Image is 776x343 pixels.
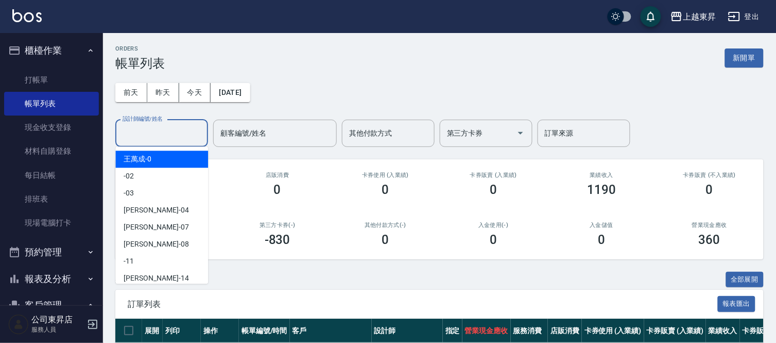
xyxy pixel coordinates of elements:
h3: -830 [265,233,290,247]
span: [PERSON_NAME] -07 [124,222,188,233]
h2: 業績收入 [560,172,643,178]
h2: 店販消費 [236,172,319,178]
a: 報表匯出 [718,299,756,308]
th: 業績收入 [706,319,740,343]
a: 材料自購登錄 [4,139,99,163]
span: -03 [124,188,134,199]
h3: 0 [490,233,497,247]
a: 現場電腦打卡 [4,211,99,235]
div: 上越東昇 [683,10,716,23]
button: 昨天 [147,83,179,102]
a: 新開單 [725,53,764,62]
button: save [641,6,661,27]
img: Person [8,314,29,335]
h2: 入金使用(-) [452,222,535,228]
button: 新開單 [725,48,764,68]
button: 報表匯出 [718,296,756,312]
h3: 0 [382,233,389,247]
th: 卡券販賣 (入業績) [644,319,706,343]
th: 操作 [201,319,239,343]
button: 客戶管理 [4,292,99,319]
button: 前天 [115,83,147,102]
h3: 1190 [587,183,616,197]
span: 訂單列表 [128,299,718,309]
h3: 0 [274,183,281,197]
th: 服務消費 [511,319,548,343]
h2: 卡券販賣 (不入業績) [668,172,751,178]
button: 上越東昇 [666,6,720,27]
span: [PERSON_NAME] -14 [124,273,188,284]
h2: 其他付款方式(-) [344,222,427,228]
h3: 0 [706,183,713,197]
h2: 第三方卡券(-) [236,222,319,228]
span: [PERSON_NAME] -08 [124,239,188,250]
button: 登出 [724,7,764,26]
a: 打帳單 [4,68,99,92]
button: 報表及分析 [4,266,99,292]
th: 列印 [163,319,201,343]
label: 設計師編號/姓名 [123,115,163,123]
a: 帳單列表 [4,92,99,116]
h2: ORDERS [115,45,165,52]
span: [PERSON_NAME] -04 [124,205,188,216]
h3: 0 [490,183,497,197]
h3: 360 [699,233,720,247]
h5: 公司東昇店 [31,315,84,325]
button: 全部展開 [726,272,764,288]
h3: 0 [598,233,605,247]
p: 服務人員 [31,325,84,334]
th: 店販消費 [548,319,582,343]
button: 預約管理 [4,239,99,266]
a: 現金收支登錄 [4,116,99,139]
button: 今天 [179,83,211,102]
a: 每日結帳 [4,164,99,187]
button: Open [512,125,529,141]
h2: 卡券販賣 (入業績) [452,172,535,178]
span: 王萬成 -0 [124,154,151,165]
th: 指定 [443,319,462,343]
a: 排班表 [4,187,99,211]
th: 客戶 [290,319,372,343]
h3: 0 [382,183,389,197]
span: -11 [124,256,134,267]
th: 設計師 [372,319,443,343]
h2: 卡券使用 (入業績) [344,172,427,178]
button: [DATE] [211,83,250,102]
th: 卡券使用 (入業績) [582,319,644,343]
h2: 入金儲值 [560,222,643,228]
h2: 營業現金應收 [668,222,751,228]
span: -02 [124,171,134,182]
h3: 帳單列表 [115,56,165,71]
img: Logo [12,9,42,22]
button: 櫃檯作業 [4,37,99,64]
th: 展開 [142,319,163,343]
th: 營業現金應收 [462,319,511,343]
th: 帳單編號/時間 [239,319,290,343]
